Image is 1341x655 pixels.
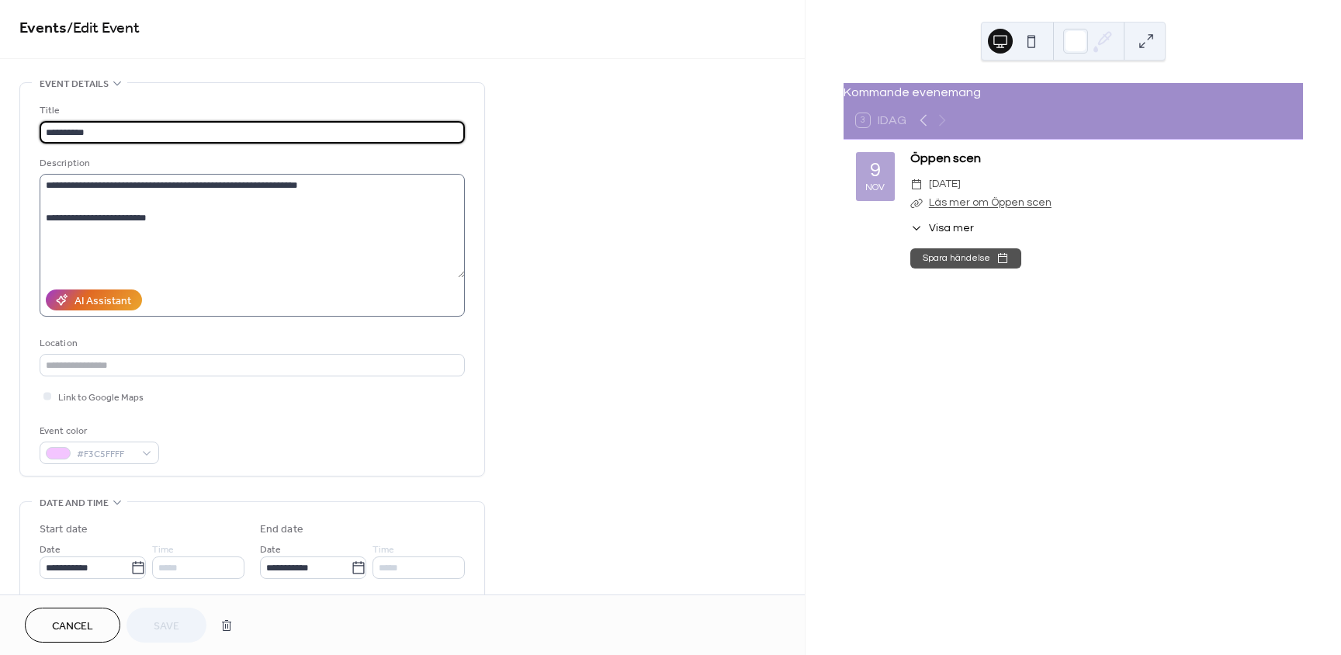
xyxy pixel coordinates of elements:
[910,248,1021,269] button: Spara händelse
[40,522,88,538] div: Start date
[74,293,131,310] div: AI Assistant
[40,76,109,92] span: Event details
[40,335,462,352] div: Location
[67,13,140,43] span: / Edit Event
[929,220,974,237] span: Visa mer
[910,152,981,165] a: Öppen scen
[870,161,881,180] div: 9
[910,175,923,194] div: ​
[40,423,156,439] div: Event color
[260,542,281,558] span: Date
[40,155,462,172] div: Description
[910,220,974,237] button: ​Visa mer
[372,542,394,558] span: Time
[25,608,120,643] button: Cancel
[40,495,109,511] span: Date and time
[844,83,1303,102] div: Kommande evenemang
[865,183,885,193] div: nov
[152,542,174,558] span: Time
[40,542,61,558] span: Date
[58,390,144,406] span: Link to Google Maps
[260,522,303,538] div: End date
[46,289,142,310] button: AI Assistant
[910,220,923,237] div: ​
[40,102,462,119] div: Title
[19,13,67,43] a: Events
[929,175,961,194] span: [DATE]
[77,446,134,463] span: #F3C5FFFF
[910,194,923,213] div: ​
[52,619,93,635] span: Cancel
[929,197,1052,208] a: Läs mer om Öppen scen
